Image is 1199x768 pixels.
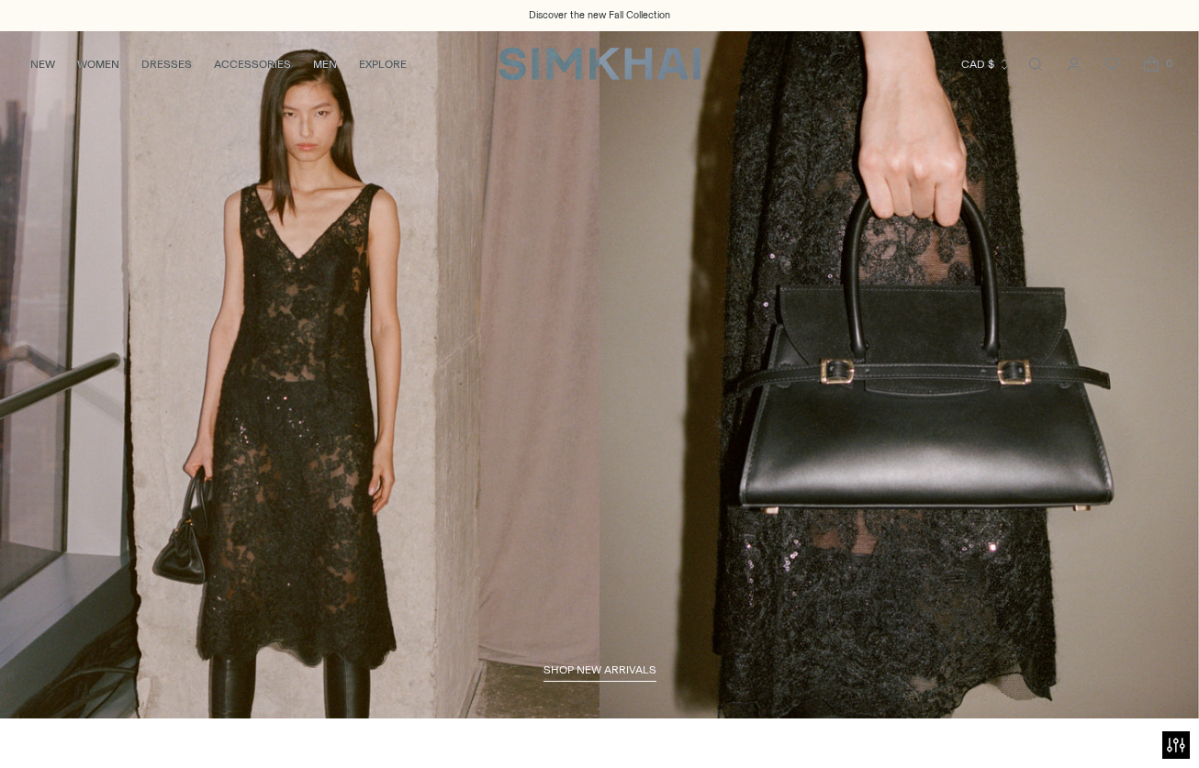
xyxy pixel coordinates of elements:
a: ACCESSORIES [214,44,291,84]
a: Discover the new Fall Collection [529,8,670,23]
a: Open cart modal [1133,46,1170,83]
a: SIMKHAI [499,46,700,82]
a: WOMEN [77,44,119,84]
a: MEN [313,44,337,84]
button: CAD $ [961,44,1011,84]
a: EXPLORE [359,44,407,84]
a: Open search modal [1017,46,1054,83]
span: shop new arrivals [543,663,656,676]
a: NEW [30,44,55,84]
a: shop new arrivals [543,663,656,682]
a: DRESSES [141,44,192,84]
a: Wishlist [1094,46,1131,83]
span: 0 [1160,55,1177,72]
a: Go to the account page [1056,46,1093,83]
